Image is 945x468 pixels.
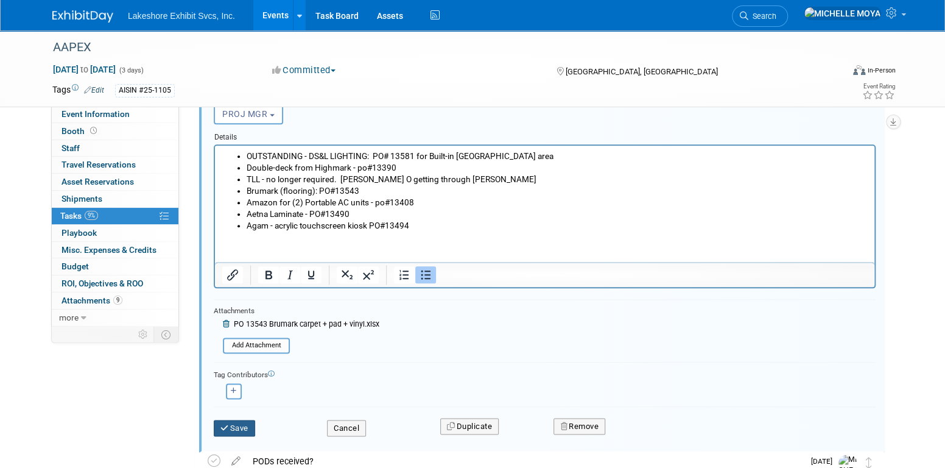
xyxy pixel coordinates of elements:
[154,327,179,342] td: Toggle Event Tabs
[59,313,79,322] span: more
[867,66,896,75] div: In-Person
[565,67,717,76] span: [GEOGRAPHIC_DATA], [GEOGRAPHIC_DATA]
[853,65,865,75] img: Format-Inperson.png
[440,418,499,435] button: Duplicate
[214,104,283,124] button: PROJ MGR
[804,7,881,20] img: MICHELLE MOYA
[52,10,113,23] img: ExhibitDay
[222,266,243,283] button: Insert/edit link
[415,266,436,283] button: Bullet list
[128,11,235,21] span: Lakeshore Exhibit Svcs, Inc.
[52,140,178,157] a: Staff
[133,327,154,342] td: Personalize Event Tab Strip
[52,83,104,97] td: Tags
[60,211,98,221] span: Tasks
[394,266,415,283] button: Numbered list
[115,84,175,97] div: AISIN #25-1105
[61,126,99,136] span: Booth
[52,242,178,258] a: Misc. Expenses & Credits
[52,208,178,224] a: Tasks9%
[279,266,300,283] button: Italic
[61,278,143,288] span: ROI, Objectives & ROO
[61,245,156,255] span: Misc. Expenses & Credits
[268,64,340,77] button: Committed
[52,64,116,75] span: [DATE] [DATE]
[61,177,134,186] span: Asset Reservations
[337,266,357,283] button: Subscript
[52,174,178,190] a: Asset Reservations
[748,12,776,21] span: Search
[214,127,876,144] div: Details
[862,83,895,90] div: Event Rating
[52,275,178,292] a: ROI, Objectives & ROO
[234,320,379,328] span: PO 13543 Brumark carpet + pad + vinyl.xlsx
[52,310,178,326] a: more
[214,367,876,380] div: Tag Contributors
[52,258,178,275] a: Budget
[225,456,247,467] a: edit
[214,420,255,437] button: Save
[52,157,178,173] a: Travel Reservations
[49,37,824,58] div: AAPEX
[61,194,102,204] span: Shipments
[52,191,178,207] a: Shipments
[61,261,89,271] span: Budget
[358,266,379,283] button: Superscript
[61,143,80,153] span: Staff
[732,5,788,27] a: Search
[79,65,90,74] span: to
[118,66,144,74] span: (3 days)
[215,146,874,262] iframe: Rich Text Area
[52,225,178,241] a: Playbook
[301,266,321,283] button: Underline
[113,296,122,305] span: 9
[222,109,267,119] span: PROJ MGR
[553,418,605,435] button: Remove
[258,266,279,283] button: Bold
[214,306,379,316] div: Attachments
[61,228,97,238] span: Playbook
[61,160,136,169] span: Travel Reservations
[52,106,178,122] a: Event Information
[327,420,366,437] button: Cancel
[770,63,896,82] div: Event Format
[52,123,178,140] a: Booth
[85,211,98,220] span: 9%
[61,109,130,119] span: Event Information
[61,296,122,305] span: Attachments
[84,86,104,94] a: Edit
[52,292,178,309] a: Attachments9
[811,457,838,466] span: [DATE]
[88,126,99,135] span: Booth not reserved yet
